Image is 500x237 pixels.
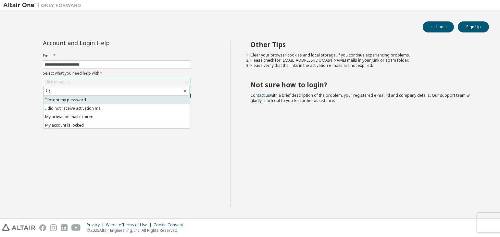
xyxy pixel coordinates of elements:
h2: Other Tips [250,40,478,49]
li: Clear your browser cookies and local storage, if you continue experiencing problems. [250,53,478,58]
div: Website Terms of Use [106,222,154,228]
div: Cookie Consent [154,222,187,228]
button: Login [423,21,454,32]
li: Please verify that the links in the activation e-mails are not expired. [250,63,478,68]
h2: Not sure how to login? [250,81,478,89]
img: instagram.svg [50,224,57,231]
label: Select what you need help with [43,71,191,76]
div: Click to select [43,78,191,86]
img: linkedin.svg [61,224,68,231]
li: I forgot my password [44,96,190,104]
div: Privacy [87,222,106,228]
li: Please check for [EMAIL_ADDRESS][DOMAIN_NAME] mails in your junk or spam folder. [250,58,478,63]
img: Altair One [3,2,84,8]
img: youtube.svg [71,224,81,231]
img: altair_logo.svg [2,224,35,231]
img: facebook.svg [39,224,46,231]
span: with a brief description of the problem, your registered e-mail id and company details. Our suppo... [250,93,472,103]
p: © 2025 Altair Engineering, Inc. All Rights Reserved. [87,228,187,233]
div: Click to select [44,80,70,85]
label: Email [43,53,191,58]
div: Account and Login Help [43,40,161,45]
button: Sign Up [458,21,489,32]
a: Contact us [250,93,270,98]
